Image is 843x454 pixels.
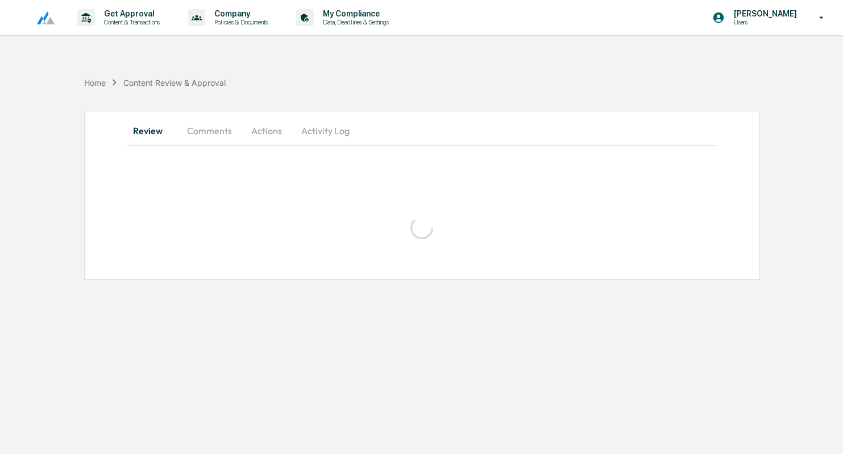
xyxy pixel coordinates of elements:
button: Comments [178,117,241,144]
button: Review [127,117,178,144]
p: Policies & Documents [205,18,273,26]
p: [PERSON_NAME] [725,9,803,18]
p: Company [205,9,273,18]
img: logo [27,11,55,25]
button: Actions [241,117,292,144]
p: My Compliance [314,9,394,18]
p: Get Approval [95,9,165,18]
div: Home [84,78,106,88]
div: Content Review & Approval [123,78,226,88]
p: Content & Transactions [95,18,165,26]
button: Activity Log [292,117,359,144]
p: Users [725,18,803,26]
div: secondary tabs example [127,117,717,144]
p: Data, Deadlines & Settings [314,18,394,26]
